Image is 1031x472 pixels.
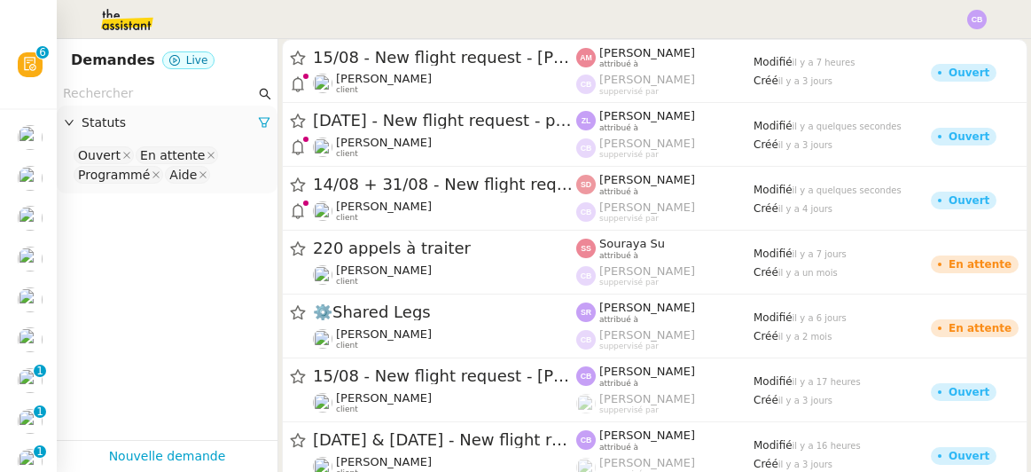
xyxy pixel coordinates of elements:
[74,146,134,164] nz-select-item: Ouvert
[949,259,1011,270] div: En attente
[599,264,695,278] span: [PERSON_NAME]
[313,329,332,349] img: users%2FC9SBsJ0duuaSgpQFj5LgoEX8n0o2%2Favatar%2Fec9d51b8-9413-4189-adfb-7be4d8c96a3c
[599,392,695,405] span: [PERSON_NAME]
[313,72,576,95] app-user-detailed-label: client
[313,136,576,159] app-user-detailed-label: client
[599,59,638,69] span: attribué à
[754,248,793,260] span: Modifié
[778,268,838,278] span: il y a un mois
[576,48,596,67] img: svg
[169,167,197,183] div: Aide
[313,200,576,223] app-user-detailed-label: client
[599,87,659,97] span: suppervisé par
[754,138,778,151] span: Créé
[754,56,793,68] span: Modifié
[576,73,754,96] app-user-label: suppervisé par
[778,396,832,405] span: il y a 3 jours
[599,315,638,325] span: attribué à
[599,443,638,452] span: attribué à
[74,166,163,184] nz-select-item: Programmé
[949,451,989,461] div: Ouvert
[34,445,46,458] nz-badge-sup: 1
[313,327,576,350] app-user-detailed-label: client
[576,239,596,258] img: svg
[949,195,989,206] div: Ouvert
[165,166,210,184] nz-select-item: Aide
[78,167,150,183] div: Programmé
[336,391,432,405] span: [PERSON_NAME]
[754,458,778,470] span: Créé
[36,365,43,381] p: 1
[313,304,576,320] span: ⚙️Shared Legs
[36,405,43,421] p: 1
[313,177,576,193] span: 14/08 + 31/08 - New flight request - [PERSON_NAME]
[754,75,778,87] span: Créé
[18,409,43,434] img: users%2FW4OQjB9BRtYK2an7yusO0WsYLsD3%2Favatar%2F28027066-518b-424c-8476-65f2e549ac29
[336,341,358,350] span: client
[57,106,277,140] div: Statuts
[754,202,778,215] span: Créé
[78,147,121,163] div: Ouvert
[599,237,665,250] span: Souraya Su
[754,439,793,452] span: Modifié
[336,455,432,468] span: [PERSON_NAME]
[576,266,596,286] img: svg
[599,429,695,442] span: [PERSON_NAME]
[754,184,793,196] span: Modifié
[576,264,754,287] app-user-label: suppervisé par
[599,301,695,314] span: [PERSON_NAME]
[949,323,1011,334] div: En attente
[576,394,596,413] img: users%2FoFdbodQ3TgNoWt9kP3GXAs5oaCq1%2Favatar%2Fprofile-pic.png
[71,48,155,73] nz-page-header-title: Demandes
[599,137,695,150] span: [PERSON_NAME]
[576,429,754,452] app-user-label: attribué à
[313,201,332,221] img: users%2FC9SBsJ0duuaSgpQFj5LgoEX8n0o2%2Favatar%2Fec9d51b8-9413-4189-adfb-7be4d8c96a3c
[754,394,778,406] span: Créé
[63,83,255,104] input: Rechercher
[18,327,43,352] img: users%2FC9SBsJ0duuaSgpQFj5LgoEX8n0o2%2Favatar%2Fec9d51b8-9413-4189-adfb-7be4d8c96a3c
[313,393,332,413] img: users%2FC9SBsJ0duuaSgpQFj5LgoEX8n0o2%2Favatar%2Fec9d51b8-9413-4189-adfb-7be4d8c96a3c
[336,264,432,277] span: [PERSON_NAME]
[313,391,576,414] app-user-detailed-label: client
[313,264,576,287] app-user-detailed-label: client
[576,392,754,415] app-user-label: suppervisé par
[599,379,638,389] span: attribué à
[36,445,43,461] p: 1
[793,58,855,67] span: il y a 7 heures
[599,456,695,469] span: [PERSON_NAME]
[336,149,358,159] span: client
[39,46,46,62] p: 6
[599,201,695,214] span: [PERSON_NAME]
[576,75,596,94] img: svg
[754,120,793,132] span: Modifié
[754,330,778,342] span: Créé
[336,72,432,85] span: [PERSON_NAME]
[793,313,847,323] span: il y a 6 jours
[949,131,989,142] div: Ouvert
[140,147,205,163] div: En attente
[313,50,576,66] span: 15/08 - New flight request - [PERSON_NAME]
[18,247,43,271] img: users%2FC9SBsJ0duuaSgpQFj5LgoEX8n0o2%2Favatar%2Fec9d51b8-9413-4189-adfb-7be4d8c96a3c
[576,328,754,351] app-user-label: suppervisé par
[336,136,432,149] span: [PERSON_NAME]
[313,113,576,129] span: [DATE] - New flight request - poop poop
[793,249,847,259] span: il y a 7 jours
[313,265,332,285] img: users%2FW4OQjB9BRtYK2an7yusO0WsYLsD3%2Favatar%2F28027066-518b-424c-8476-65f2e549ac29
[576,109,754,132] app-user-label: attribué à
[82,113,258,133] span: Statuts
[336,327,432,341] span: [PERSON_NAME]
[336,405,358,414] span: client
[949,67,989,78] div: Ouvert
[778,460,832,469] span: il y a 3 jours
[336,213,358,223] span: client
[18,287,43,312] img: users%2FC9SBsJ0duuaSgpQFj5LgoEX8n0o2%2Favatar%2Fec9d51b8-9413-4189-adfb-7be4d8c96a3c
[313,138,332,157] img: users%2FC9SBsJ0duuaSgpQFj5LgoEX8n0o2%2Favatar%2Fec9d51b8-9413-4189-adfb-7be4d8c96a3c
[599,214,659,224] span: suppervisé par
[576,111,596,130] img: svg
[576,365,754,388] app-user-label: attribué à
[34,405,46,418] nz-badge-sup: 1
[576,138,596,158] img: svg
[576,237,754,260] app-user-label: attribué à
[576,202,596,222] img: svg
[576,137,754,160] app-user-label: suppervisé par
